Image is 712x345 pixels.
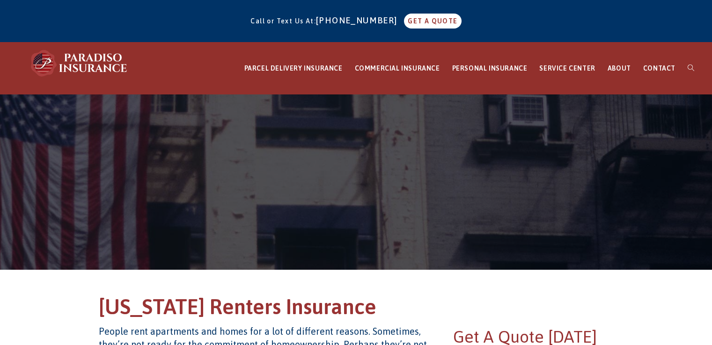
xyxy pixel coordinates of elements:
span: Call or Text Us At: [250,17,316,25]
img: Paradiso Insurance [28,49,131,77]
a: COMMERCIAL INSURANCE [349,43,446,94]
h1: [US_STATE] Renters Insurance [99,293,614,325]
a: CONTACT [637,43,682,94]
a: PERSONAL INSURANCE [446,43,534,94]
a: GET A QUOTE [404,14,461,29]
span: ABOUT [608,65,631,72]
span: SERVICE CENTER [539,65,595,72]
a: PARCEL DELIVERY INSURANCE [238,43,349,94]
a: ABOUT [602,43,637,94]
span: PARCEL DELIVERY INSURANCE [244,65,343,72]
span: PERSONAL INSURANCE [452,65,528,72]
span: CONTACT [643,65,675,72]
span: COMMERCIAL INSURANCE [355,65,440,72]
a: SERVICE CENTER [533,43,601,94]
a: [PHONE_NUMBER] [316,15,402,25]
